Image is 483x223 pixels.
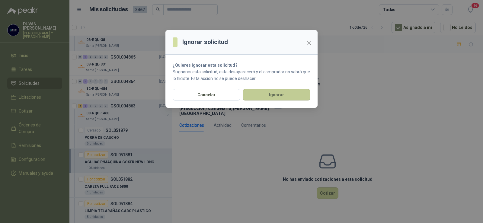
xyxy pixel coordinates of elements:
button: Cancelar [173,89,240,100]
span: close [307,41,312,46]
p: Si ignoras esta solicitud, esta desaparecerá y el comprador no sabrá que lo hiciste. Esta acción ... [173,68,310,82]
h3: Ignorar solicitud [182,37,228,47]
button: Ignorar [243,89,310,100]
button: Close [304,38,314,48]
strong: ¿Quieres ignorar esta solicitud? [173,63,238,68]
